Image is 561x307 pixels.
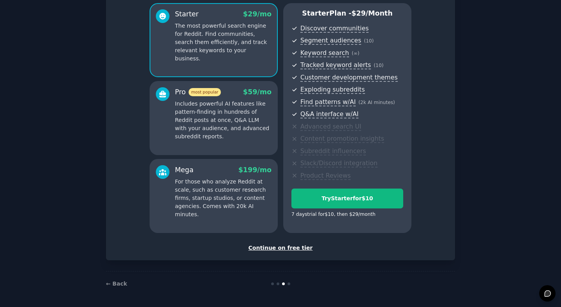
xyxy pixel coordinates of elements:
[291,211,376,218] div: 7 days trial for $10 , then $ 29 /month
[351,9,393,17] span: $ 29 /month
[300,98,356,106] span: Find patterns w/AI
[300,135,384,143] span: Content promotion insights
[291,189,403,208] button: TryStarterfor$10
[175,9,199,19] div: Starter
[374,63,383,68] span: ( 10 )
[358,100,395,105] span: ( 2k AI minutes )
[175,178,272,219] p: For those who analyze Reddit at scale, such as customer research firms, startup studios, or conte...
[243,88,272,96] span: $ 59 /mo
[106,281,127,287] a: ← Back
[300,37,361,45] span: Segment audiences
[175,22,272,63] p: The most powerful search engine for Reddit. Find communities, search them efficiently, and track ...
[364,38,374,44] span: ( 10 )
[300,110,358,118] span: Q&A interface w/AI
[114,244,447,252] div: Continue on free tier
[189,88,221,96] span: most popular
[300,25,369,33] span: Discover communities
[300,86,365,94] span: Exploding subreddits
[292,194,403,203] div: Try Starter for $10
[300,74,398,82] span: Customer development themes
[300,49,349,57] span: Keyword search
[175,165,194,175] div: Mega
[291,9,403,18] p: Starter Plan -
[300,123,361,131] span: Advanced search UI
[243,10,272,18] span: $ 29 /mo
[175,100,272,141] p: Includes powerful AI features like pattern-finding in hundreds of Reddit posts at once, Q&A LLM w...
[300,172,351,180] span: Product Reviews
[352,51,360,56] span: ( ∞ )
[175,87,221,97] div: Pro
[300,147,366,155] span: Subreddit influencers
[300,61,371,69] span: Tracked keyword alerts
[238,166,272,174] span: $ 199 /mo
[300,159,378,168] span: Slack/Discord integration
